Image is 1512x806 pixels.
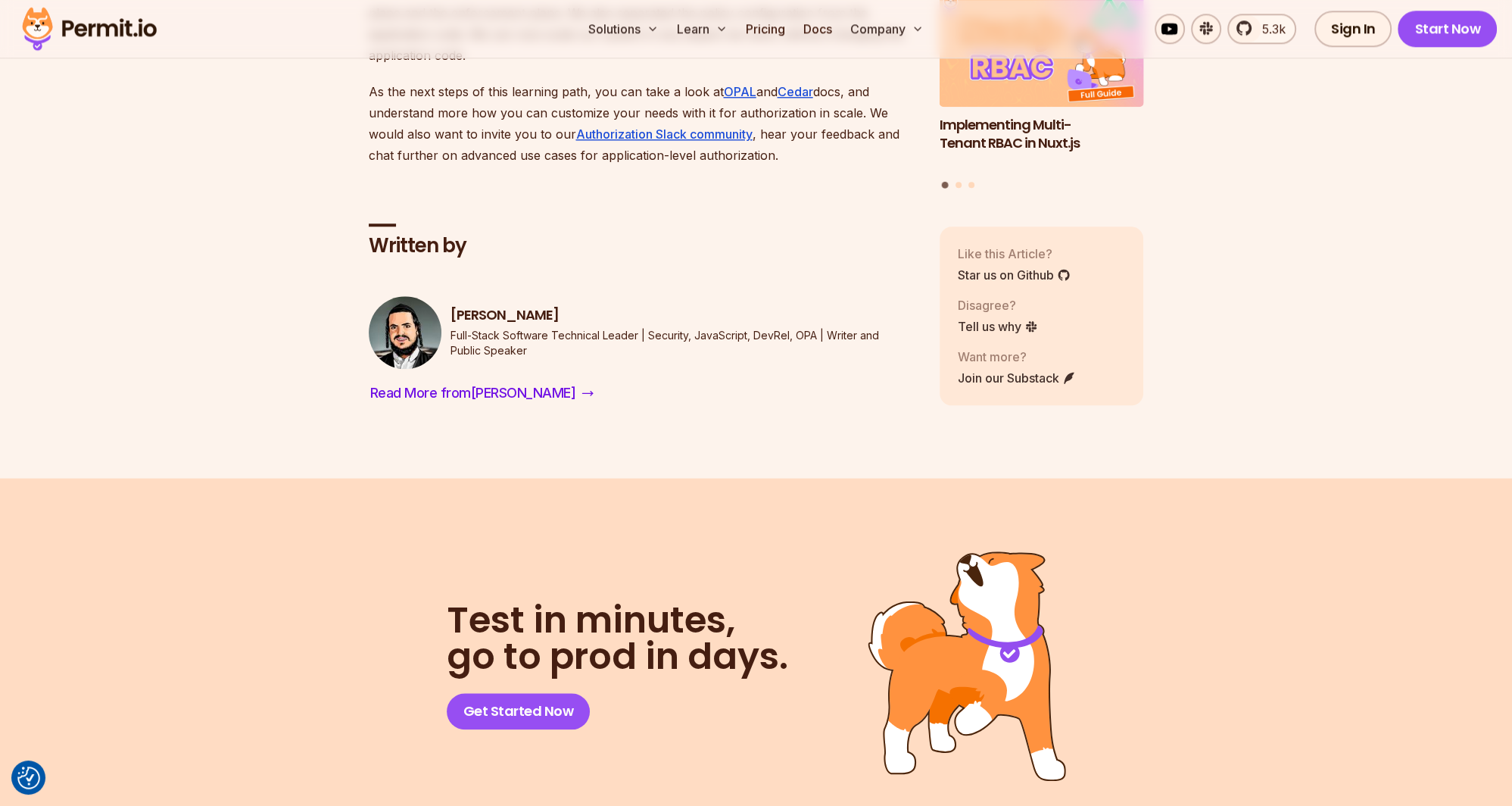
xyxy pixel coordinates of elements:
a: Read More from[PERSON_NAME] [369,381,596,405]
span: Test in minutes, [447,602,788,639]
p: As the next steps of this learning path, you can take a look at and docs, and understand more how... [369,81,915,166]
img: Gabriel L. Manor [369,296,441,369]
p: Like this Article? [958,245,1071,263]
a: Cedar [778,84,813,99]
span: Read More from [PERSON_NAME] [370,383,576,404]
button: Go to slide 2 [956,181,962,187]
a: Get Started Now [447,693,591,729]
button: Company [844,14,930,44]
button: Learn [671,14,734,44]
a: 5.3k [1227,14,1296,44]
a: Star us on Github [958,266,1071,284]
a: Join our Substack [958,369,1076,387]
p: Full-Stack Software Technical Leader | Security, JavaScript, DevRel, OPA | Writer and Public Speaker [450,328,915,358]
h3: [PERSON_NAME] [450,306,915,325]
a: Tell us why [958,317,1038,336]
button: Go to slide 1 [942,181,949,188]
a: Pricing [740,14,791,44]
a: Sign In [1314,11,1392,47]
a: OPAL [724,84,756,99]
h2: Written by [369,233,915,260]
a: Start Now [1398,11,1497,47]
p: Want more? [958,348,1076,366]
img: Permit logo [15,3,164,55]
button: Consent Preferences [17,767,40,789]
a: Authorization Slack community [576,127,753,142]
span: 5.3k [1253,20,1286,38]
h2: go to prod in days. [447,602,788,675]
a: Docs [797,14,838,44]
h3: Implementing Multi-Tenant RBAC in Nuxt.js [940,115,1144,153]
button: Go to slide 3 [968,181,974,187]
button: Solutions [582,14,665,44]
p: Disagree? [958,296,1038,314]
img: Revisit consent button [17,767,40,789]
